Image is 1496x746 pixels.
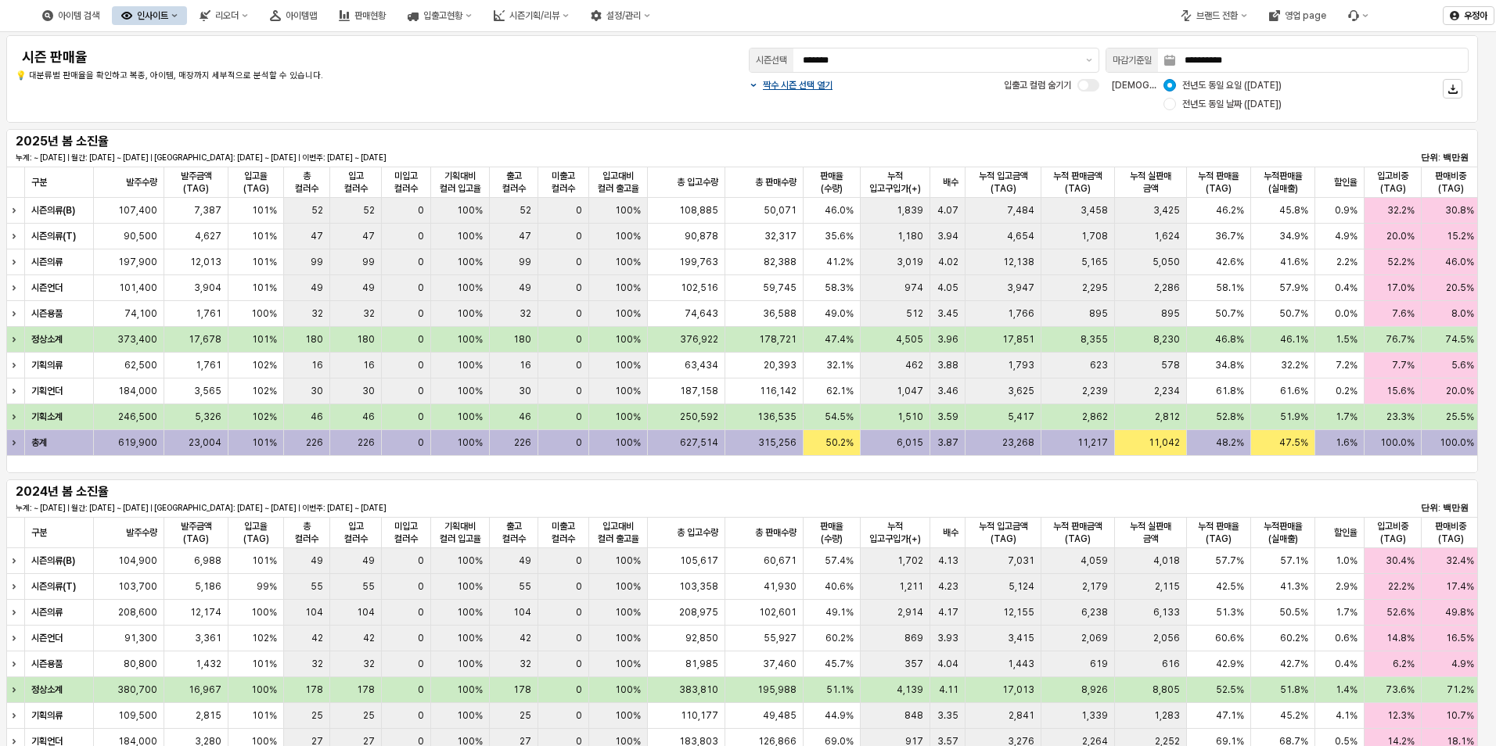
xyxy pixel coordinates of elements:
span: 49 [311,282,323,294]
span: 누적 입고금액(TAG) [972,170,1034,195]
div: 브랜드 전환 [1196,10,1238,21]
span: 184,000 [118,385,157,397]
div: 입출고현황 [398,6,481,25]
div: Expand row [6,651,27,676]
span: 5,165 [1081,256,1108,268]
span: 0 [418,204,424,217]
span: 누적 실판매 금액 [1121,520,1180,545]
span: 출고 컬러수 [496,170,531,195]
span: 32.1% [826,359,854,371]
span: 판매율(수량) [810,170,854,195]
button: 판매현황 [329,6,395,25]
span: 108,885 [679,204,718,217]
span: 0 [576,333,582,346]
div: 리오더 [190,6,257,25]
span: 7,484 [1007,204,1034,217]
span: 90,500 [124,230,157,242]
span: 100% [615,385,641,397]
span: 101% [252,230,277,242]
span: 7,387 [194,204,221,217]
span: 32 [363,307,375,320]
span: 58.1% [1216,282,1244,294]
span: 1,624 [1154,230,1180,242]
span: 974 [904,282,923,294]
span: 판매율(수량) [810,520,854,545]
div: Expand row [6,677,27,702]
span: 52 [311,204,323,217]
div: 설정/관리 [606,10,641,21]
span: 4.07 [937,204,958,217]
span: 3,458 [1081,204,1108,217]
span: 1,793 [1008,359,1034,371]
div: Expand row [6,430,27,455]
span: 1.5% [1336,333,1358,346]
span: 3.88 [937,359,958,371]
span: 100% [457,282,483,294]
span: 입고율(TAG) [235,520,277,545]
button: 아이템 검색 [33,6,109,25]
div: 아이템맵 [286,10,317,21]
span: 1,839 [897,204,923,217]
p: 짝수 시즌 선택 열기 [763,79,833,91]
span: 0.0% [1335,307,1358,320]
span: 58.3% [825,282,854,294]
span: 0 [418,333,424,346]
span: 7.7% [1392,359,1415,371]
span: 41.2% [826,256,854,268]
span: 100% [457,385,483,397]
span: 1,766 [1008,307,1034,320]
span: 45.8% [1279,204,1308,217]
span: 전년도 동일 날짜 ([DATE]) [1182,98,1282,110]
span: 2.2% [1336,256,1358,268]
span: 20.0% [1386,230,1415,242]
button: 시즌기획/리뷰 [484,6,578,25]
span: 17,851 [1002,333,1034,346]
span: 100% [615,282,641,294]
span: 발주금액(TAG) [171,520,221,545]
span: 12,013 [190,256,221,268]
span: 74,643 [685,307,718,320]
span: 107,400 [118,204,157,217]
span: 199,763 [679,256,718,268]
span: 4.9% [1335,230,1358,242]
span: 할인율 [1334,176,1358,188]
span: 4,654 [1007,230,1034,242]
span: 총 판매수량 [755,526,797,539]
span: 50,071 [764,204,797,217]
span: 4,505 [896,333,923,346]
p: 단위: 백만원 [1347,151,1469,164]
span: 30 [311,385,323,397]
strong: 시즌의류(B) [31,205,75,216]
span: 5,050 [1153,256,1180,268]
span: 34.9% [1279,230,1308,242]
span: 미출고 컬러수 [545,520,582,545]
div: Expand row [6,548,27,573]
span: 34.8% [1215,359,1244,371]
button: 우정아 [1443,6,1494,25]
div: 브랜드 전환 [1171,6,1257,25]
span: 8.0% [1451,307,1474,320]
span: 62,500 [124,359,157,371]
span: 누적 실판매 금액 [1121,170,1180,195]
span: 17.0% [1386,282,1415,294]
span: 102% [252,359,277,371]
span: 100% [457,230,483,242]
span: 36,588 [763,307,797,320]
span: 0 [418,359,424,371]
span: 입고비중(TAG) [1371,170,1415,195]
span: 32 [311,307,323,320]
p: 💡 대분류별 판매율을 확인하고 복종, 아이템, 매장까지 세부적으로 분석할 수 있습니다. [16,70,621,83]
span: 출고 컬러수 [496,520,531,545]
span: 구분 [31,526,47,539]
span: 미출고 컬러수 [545,170,582,195]
div: Expand row [6,626,27,651]
span: 누적 판매금액(TAG) [1048,170,1108,195]
span: 총 컬러수 [290,170,323,195]
span: 1,761 [196,307,221,320]
span: 52.2% [1387,256,1415,268]
span: 20.5% [1446,282,1474,294]
span: 30 [362,385,375,397]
